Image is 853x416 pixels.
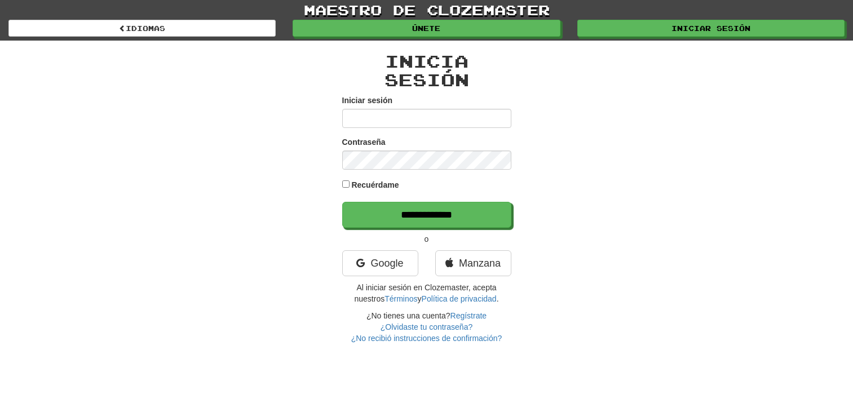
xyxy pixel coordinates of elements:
[384,294,417,303] a: Términos
[351,311,502,343] font: ¿No tienes una cuenta?
[351,334,502,343] a: ¿No recibió instrucciones de confirmación?
[351,179,399,191] label: Recuérdame
[342,250,418,276] a: Google
[8,20,276,37] a: Idiomas
[435,250,511,276] a: Manzana
[450,311,487,320] a: Regístrate
[422,294,497,303] a: Política de privacidad
[342,52,511,89] h2: Inicia sesión
[126,24,165,32] font: Idiomas
[381,322,472,331] a: ¿Olvidaste tu contraseña?
[342,95,392,106] label: Iniciar sesión
[293,20,560,37] a: Únete
[342,233,511,245] p: o
[342,136,386,148] label: Contraseña
[459,258,501,269] font: Manzana
[342,282,511,304] p: Al iniciar sesión en Clozemaster, acepta nuestros y .
[370,258,403,269] font: Google
[577,20,845,37] a: Iniciar sesión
